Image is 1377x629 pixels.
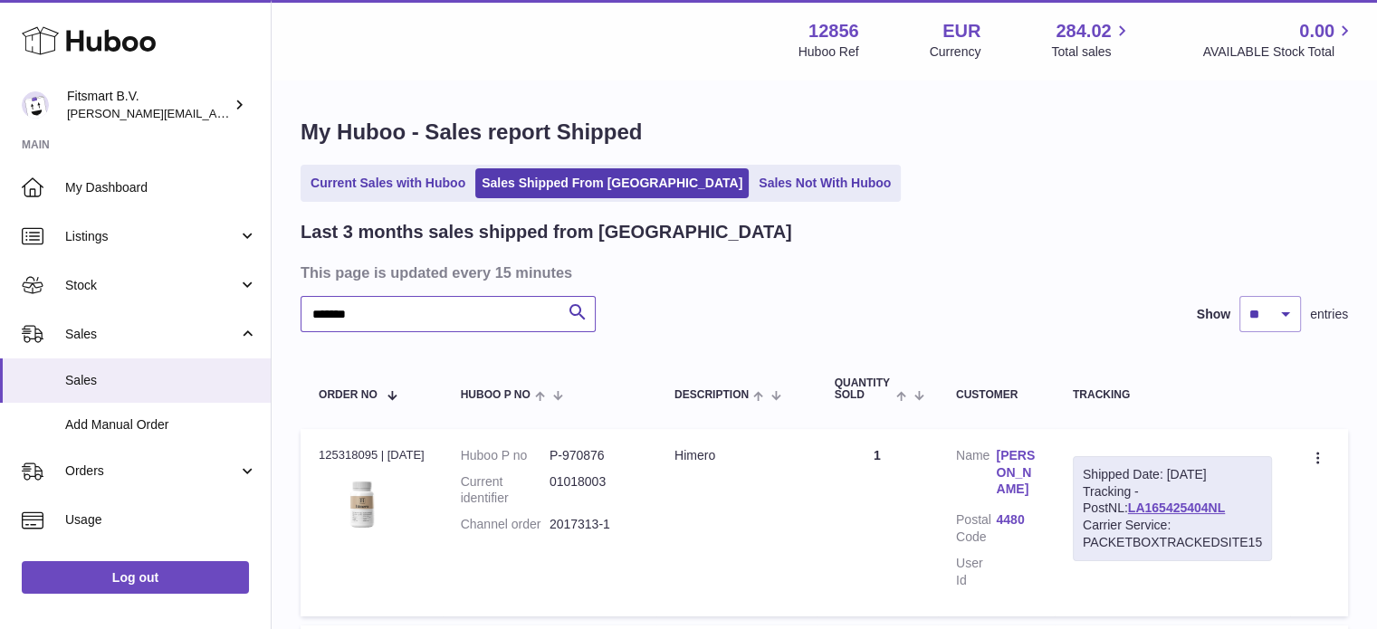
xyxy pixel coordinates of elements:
[550,447,638,464] dd: P-970876
[65,372,257,389] span: Sales
[475,168,749,198] a: Sales Shipped From [GEOGRAPHIC_DATA]
[1128,500,1225,515] a: LA165425404NL
[65,277,238,294] span: Stock
[835,377,892,401] span: Quantity Sold
[67,106,363,120] span: [PERSON_NAME][EMAIL_ADDRESS][DOMAIN_NAME]
[461,473,550,508] dt: Current identifier
[1083,517,1262,551] div: Carrier Service: PACKETBOXTRACKEDSITE15
[22,91,49,119] img: jonathan@leaderoo.com
[461,516,550,533] dt: Channel order
[1310,306,1348,323] span: entries
[301,262,1344,282] h3: This page is updated every 15 minutes
[1083,466,1262,483] div: Shipped Date: [DATE]
[319,447,425,463] div: 125318095 | [DATE]
[65,416,257,434] span: Add Manual Order
[550,516,638,533] dd: 2017313-1
[930,43,981,61] div: Currency
[956,555,996,589] dt: User Id
[301,118,1348,147] h1: My Huboo - Sales report Shipped
[808,19,859,43] strong: 12856
[22,561,249,594] a: Log out
[674,447,798,464] div: Himero
[956,447,996,503] dt: Name
[942,19,980,43] strong: EUR
[319,389,378,401] span: Order No
[1073,456,1272,561] div: Tracking - PostNL:
[461,447,550,464] dt: Huboo P no
[65,326,238,343] span: Sales
[956,511,996,546] dt: Postal Code
[304,168,472,198] a: Current Sales with Huboo
[1202,19,1355,61] a: 0.00 AVAILABLE Stock Total
[65,228,238,245] span: Listings
[1051,19,1132,61] a: 284.02 Total sales
[817,429,938,616] td: 1
[67,88,230,122] div: Fitsmart B.V.
[1197,306,1230,323] label: Show
[550,473,638,508] dd: 01018003
[461,389,531,401] span: Huboo P no
[1202,43,1355,61] span: AVAILABLE Stock Total
[65,462,238,480] span: Orders
[319,469,409,535] img: 128561711358723.png
[996,511,1036,529] a: 4480
[1056,19,1111,43] span: 284.02
[1073,389,1272,401] div: Tracking
[674,389,749,401] span: Description
[956,389,1037,401] div: Customer
[301,220,792,244] h2: Last 3 months sales shipped from [GEOGRAPHIC_DATA]
[65,511,257,529] span: Usage
[1299,19,1334,43] span: 0.00
[798,43,859,61] div: Huboo Ref
[996,447,1036,499] a: [PERSON_NAME]
[1051,43,1132,61] span: Total sales
[752,168,897,198] a: Sales Not With Huboo
[65,179,257,196] span: My Dashboard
